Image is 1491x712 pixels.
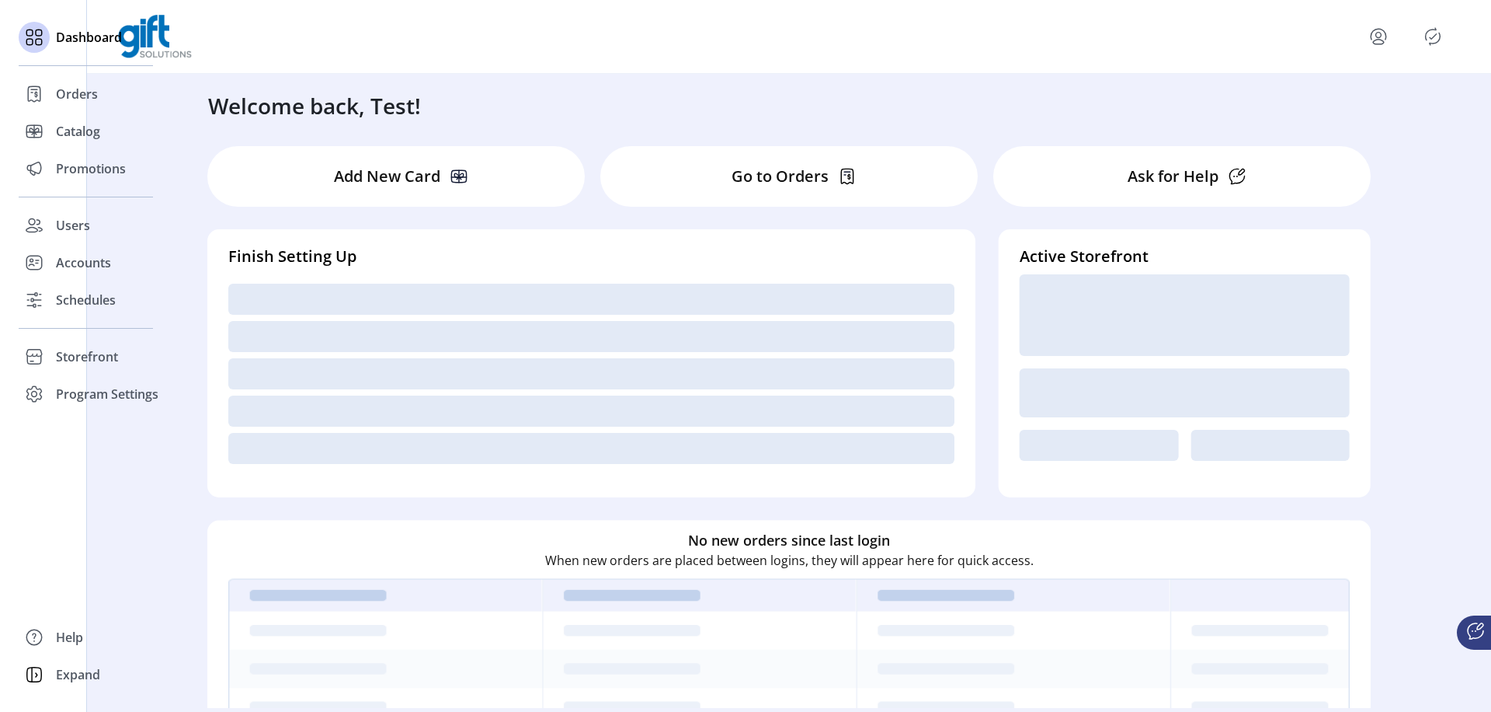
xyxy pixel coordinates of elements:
p: When new orders are placed between logins, they will appear here for quick access. [545,551,1034,570]
span: Accounts [56,253,111,272]
h4: Active Storefront [1020,245,1350,268]
span: Users [56,216,90,235]
button: Publisher Panel [1420,24,1445,49]
span: Orders [56,85,98,103]
h6: No new orders since last login [688,530,890,551]
p: Go to Orders [732,165,829,188]
h4: Finish Setting Up [228,245,954,268]
h3: Welcome back, Test! [208,89,421,122]
button: menu [1366,24,1391,49]
span: Promotions [56,159,126,178]
span: Program Settings [56,385,158,403]
span: Help [56,628,83,647]
span: Catalog [56,122,100,141]
span: Expand [56,665,100,684]
span: Dashboard [56,28,122,47]
span: Schedules [56,291,116,309]
p: Ask for Help [1128,165,1218,188]
img: logo [118,15,192,58]
p: Add New Card [334,165,440,188]
span: Storefront [56,347,118,366]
